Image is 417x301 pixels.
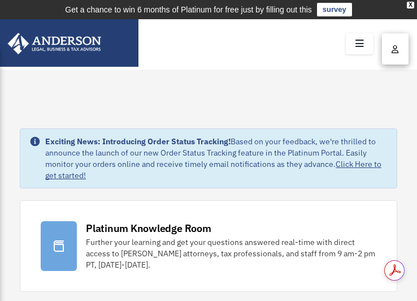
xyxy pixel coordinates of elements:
a: Click Here to get started! [45,159,381,180]
div: Based on your feedback, we're thrilled to announce the launch of our new Order Status Tracking fe... [45,136,388,181]
a: Platinum Knowledge Room Further your learning and get your questions answered real-time with dire... [20,200,397,292]
div: close [407,2,414,8]
div: Get a chance to win 6 months of Platinum for free just by filling out this [65,3,312,16]
div: Further your learning and get your questions answered real-time with direct access to [PERSON_NAM... [86,236,376,270]
div: Platinum Knowledge Room [86,221,211,235]
strong: Exciting News: Introducing Order Status Tracking! [45,136,231,147]
a: survey [317,3,352,16]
